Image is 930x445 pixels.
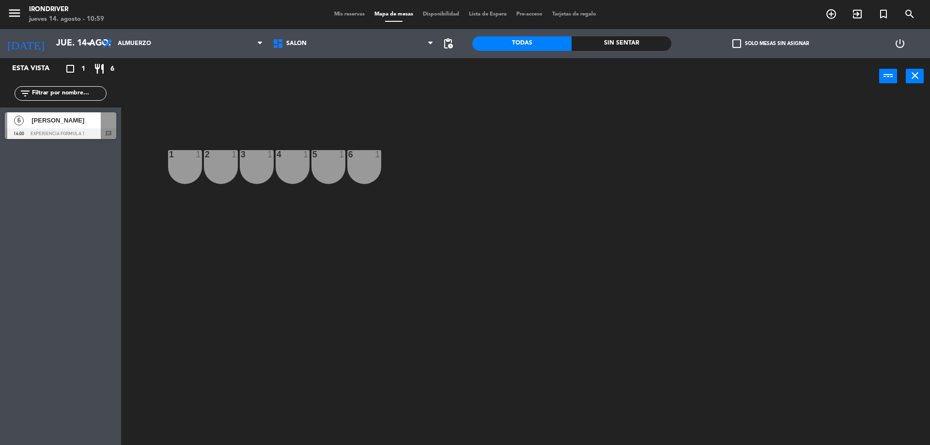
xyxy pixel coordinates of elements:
div: jueves 14. agosto - 10:59 [29,15,104,24]
i: crop_square [64,63,76,75]
div: Esta vista [5,63,70,75]
div: Todas [472,36,572,51]
i: close [909,70,921,81]
div: 1 [196,150,201,159]
i: power_settings_new [894,38,906,49]
div: 1 [232,150,237,159]
i: search [904,8,915,20]
button: menu [7,6,22,24]
span: 6 [14,116,24,125]
div: Irondriver [29,5,104,15]
label: Solo mesas sin asignar [732,39,809,48]
span: 6 [110,63,114,75]
span: [PERSON_NAME] [31,115,101,125]
span: check_box_outline_blank [732,39,741,48]
div: 1 [303,150,309,159]
div: 1 [375,150,381,159]
span: Mis reservas [329,12,370,17]
i: restaurant [93,63,105,75]
i: filter_list [19,88,31,99]
span: 1 [81,63,85,75]
button: close [906,69,924,83]
span: pending_actions [442,38,454,49]
span: SALON [286,40,307,47]
i: turned_in_not [878,8,889,20]
span: Disponibilidad [418,12,464,17]
i: exit_to_app [852,8,863,20]
i: power_input [883,70,894,81]
div: 1 [267,150,273,159]
div: 5 [312,150,313,159]
span: Pre-acceso [511,12,547,17]
span: Tarjetas de regalo [547,12,601,17]
div: Sin sentar [572,36,671,51]
div: 1 [339,150,345,159]
span: Almuerzo [118,40,151,47]
i: add_circle_outline [825,8,837,20]
div: 1 [169,150,170,159]
span: Mapa de mesas [370,12,418,17]
i: menu [7,6,22,20]
div: 6 [348,150,349,159]
i: arrow_drop_down [83,38,94,49]
span: Lista de Espera [464,12,511,17]
button: power_input [879,69,897,83]
input: Filtrar por nombre... [31,88,106,99]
